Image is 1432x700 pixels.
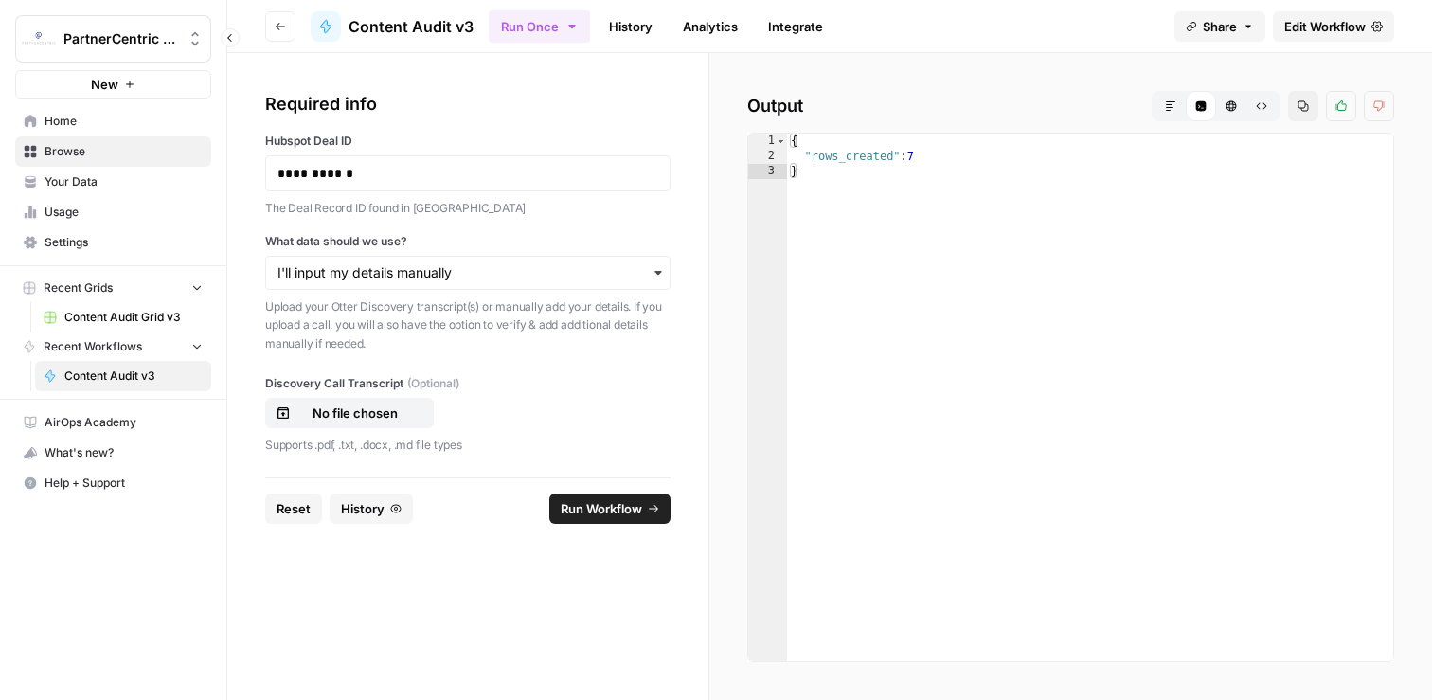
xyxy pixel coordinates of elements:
button: History [330,494,413,524]
a: Analytics [671,11,749,42]
span: History [341,499,385,518]
a: Usage [15,197,211,227]
button: No file chosen [265,398,434,428]
span: Help + Support [45,475,203,492]
span: Browse [45,143,203,160]
span: Recent Workflows [44,338,142,355]
div: 2 [748,149,787,164]
p: Upload your Otter Discovery transcript(s) or manually add your details. If you upload a call, you... [265,297,671,353]
span: Reset [277,499,311,518]
span: Content Audit v3 [349,15,474,38]
span: Settings [45,234,203,251]
div: What's new? [16,439,210,467]
a: Browse [15,136,211,167]
span: Home [45,113,203,130]
div: 1 [748,134,787,149]
div: 3 [748,164,787,179]
p: Supports .pdf, .txt, .docx, .md file types [265,436,671,455]
button: Recent Workflows [15,332,211,361]
button: Run Workflow [549,494,671,524]
span: Recent Grids [44,279,113,296]
a: Your Data [15,167,211,197]
a: Content Audit v3 [311,11,474,42]
label: Hubspot Deal ID [265,133,671,150]
button: Workspace: PartnerCentric Sales Tools [15,15,211,63]
span: Run Workflow [561,499,642,518]
a: History [598,11,664,42]
span: Content Audit Grid v3 [64,309,203,326]
span: Share [1203,17,1237,36]
a: Content Audit Grid v3 [35,302,211,332]
p: No file chosen [295,404,416,422]
a: Integrate [757,11,834,42]
label: What data should we use? [265,233,671,250]
p: The Deal Record ID found in [GEOGRAPHIC_DATA] [265,199,671,218]
span: Your Data [45,173,203,190]
a: Home [15,106,211,136]
span: Toggle code folding, rows 1 through 3 [776,134,786,149]
span: Edit Workflow [1284,17,1366,36]
button: Reset [265,494,322,524]
a: Content Audit v3 [35,361,211,391]
span: New [91,75,118,94]
span: AirOps Academy [45,414,203,431]
a: AirOps Academy [15,407,211,438]
span: PartnerCentric Sales Tools [63,29,178,48]
img: PartnerCentric Sales Tools Logo [22,22,56,56]
div: Required info [265,91,671,117]
span: Usage [45,204,203,221]
h2: Output [747,91,1394,121]
a: Settings [15,227,211,258]
button: Help + Support [15,468,211,498]
span: (Optional) [407,375,459,392]
button: Share [1174,11,1265,42]
label: Discovery Call Transcript [265,375,671,392]
button: Run Once [489,10,590,43]
a: Edit Workflow [1273,11,1394,42]
span: Content Audit v3 [64,368,203,385]
button: Recent Grids [15,274,211,302]
button: What's new? [15,438,211,468]
input: I'll input my details manually [277,263,658,282]
button: New [15,70,211,99]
